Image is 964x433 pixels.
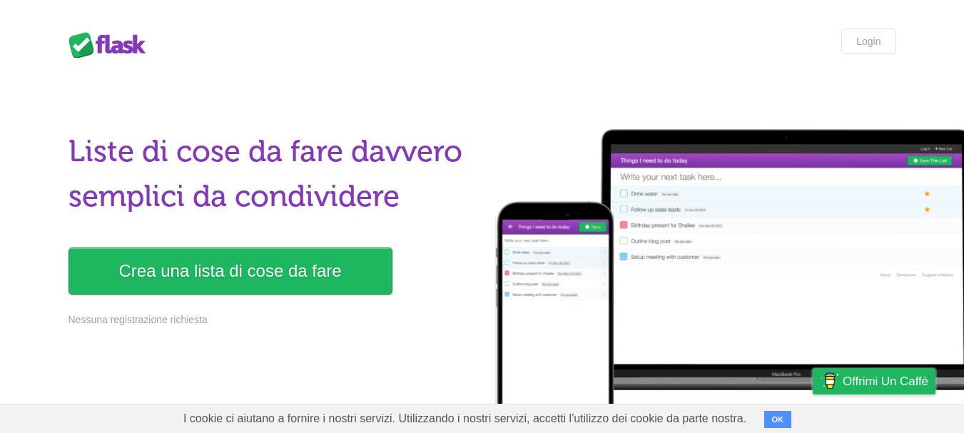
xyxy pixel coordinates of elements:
[764,411,792,428] button: OK
[69,248,392,295] a: Crea una lista di cose da fare
[69,133,462,214] font: Liste di cose da fare davvero semplici da condividere
[813,368,935,394] a: Offrimi un caffè
[856,36,881,47] font: Login
[119,261,342,280] font: Crea una lista di cose da fare
[843,375,928,388] font: Offrimi un caffè
[69,314,208,325] font: Nessuna registrazione richiesta
[772,415,784,424] font: OK
[820,369,839,393] img: Offrimi un caffè
[183,412,746,424] font: I cookie ci aiutano a fornire i nostri servizi. Utilizzando i nostri servizi, accetti l'utilizzo ...
[841,29,895,54] a: Login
